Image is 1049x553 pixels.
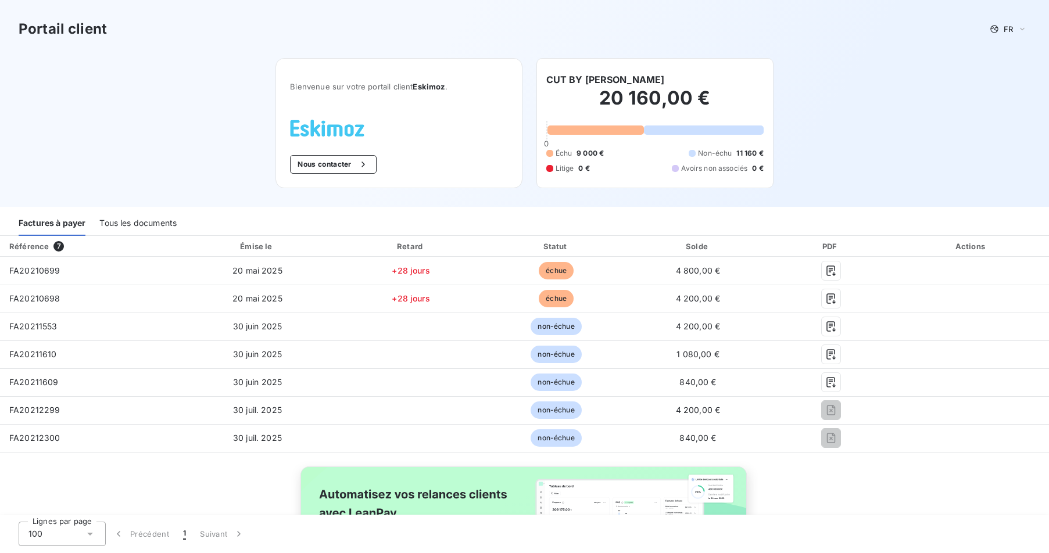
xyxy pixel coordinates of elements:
[676,265,721,275] span: 4 800,00 €
[556,148,572,159] span: Échu
[9,242,49,251] div: Référence
[233,405,282,415] span: 30 juil. 2025
[676,405,721,415] span: 4 200,00 €
[531,374,581,391] span: non-échue
[9,377,59,387] span: FA20211609
[676,349,719,359] span: 1 080,00 €
[9,293,60,303] span: FA20210698
[631,240,766,252] div: Solde
[233,349,282,359] span: 30 juin 2025
[290,82,507,91] span: Bienvenue sur votre portail client .
[180,240,335,252] div: Émise le
[1004,24,1013,34] span: FR
[531,429,581,447] span: non-échue
[681,163,747,174] span: Avoirs non associés
[193,522,252,546] button: Suivant
[679,433,716,443] span: 840,00 €
[9,265,60,275] span: FA20210699
[413,82,445,91] span: Eskimoz
[9,321,58,331] span: FA20211553
[232,265,282,275] span: 20 mai 2025
[546,87,764,121] h2: 20 160,00 €
[539,262,574,279] span: échue
[531,346,581,363] span: non-échue
[578,163,589,174] span: 0 €
[531,401,581,419] span: non-échue
[896,240,1047,252] div: Actions
[106,522,176,546] button: Précédent
[736,148,763,159] span: 11 160 €
[233,377,282,387] span: 30 juin 2025
[531,318,581,335] span: non-échue
[19,19,107,39] h3: Portail client
[676,321,721,331] span: 4 200,00 €
[9,433,60,443] span: FA20212300
[232,293,282,303] span: 20 mai 2025
[544,139,549,148] span: 0
[290,155,376,174] button: Nous contacter
[556,163,574,174] span: Litige
[290,120,364,137] img: Company logo
[577,148,604,159] span: 9 000 €
[9,405,60,415] span: FA20212299
[233,321,282,331] span: 30 juin 2025
[698,148,732,159] span: Non-échu
[9,349,57,359] span: FA20211610
[539,290,574,307] span: échue
[752,163,763,174] span: 0 €
[183,528,186,540] span: 1
[176,522,193,546] button: 1
[487,240,626,252] div: Statut
[770,240,891,252] div: PDF
[28,528,42,540] span: 100
[392,265,429,275] span: +28 jours
[19,211,85,236] div: Factures à payer
[99,211,177,236] div: Tous les documents
[233,433,282,443] span: 30 juil. 2025
[546,73,665,87] h6: CUT BY [PERSON_NAME]
[340,240,482,252] div: Retard
[392,293,429,303] span: +28 jours
[53,241,64,252] span: 7
[676,293,721,303] span: 4 200,00 €
[679,377,716,387] span: 840,00 €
